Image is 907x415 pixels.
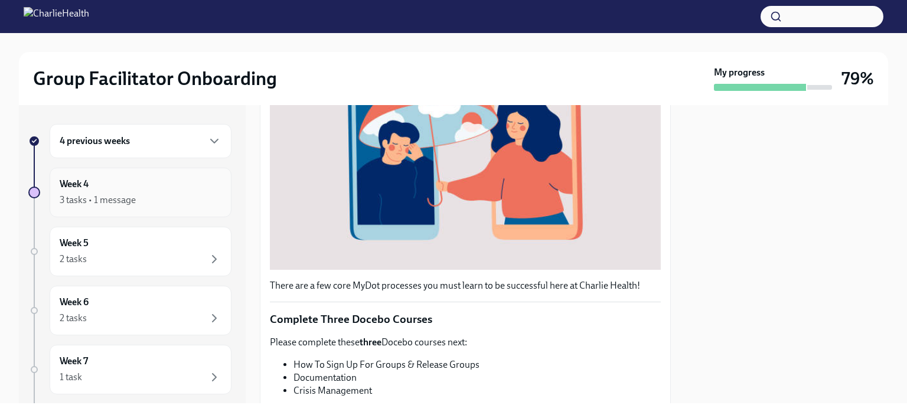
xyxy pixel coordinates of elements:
[60,194,136,207] div: 3 tasks • 1 message
[33,67,277,90] h2: Group Facilitator Onboarding
[60,296,89,309] h6: Week 6
[28,345,231,394] a: Week 71 task
[270,312,661,327] p: Complete Three Docebo Courses
[360,336,381,348] strong: three
[60,253,87,266] div: 2 tasks
[60,178,89,191] h6: Week 4
[293,384,661,397] li: Crisis Management
[270,279,661,292] p: There are a few core MyDot processes you must learn to be successful here at Charlie Health!
[841,68,874,89] h3: 79%
[60,371,82,384] div: 1 task
[50,124,231,158] div: 4 previous weeks
[28,286,231,335] a: Week 62 tasks
[270,9,661,269] button: Zoom image
[293,371,661,384] li: Documentation
[714,66,765,79] strong: My progress
[60,312,87,325] div: 2 tasks
[60,237,89,250] h6: Week 5
[60,355,88,368] h6: Week 7
[28,168,231,217] a: Week 43 tasks • 1 message
[293,358,661,371] li: How To Sign Up For Groups & Release Groups
[28,227,231,276] a: Week 52 tasks
[270,336,661,349] p: Please complete these Docebo courses next:
[60,135,130,148] h6: 4 previous weeks
[24,7,89,26] img: CharlieHealth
